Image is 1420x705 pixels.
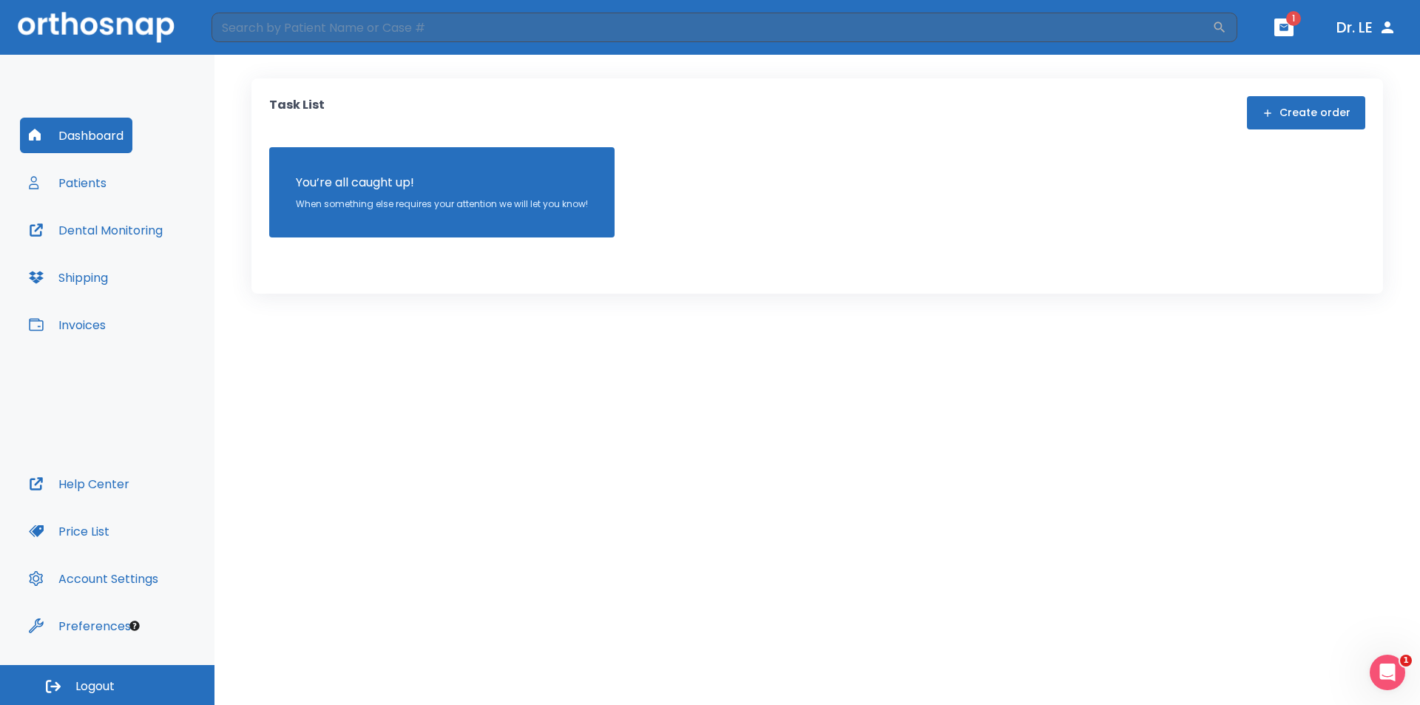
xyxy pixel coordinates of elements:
p: When something else requires your attention we will let you know! [296,198,588,211]
button: Invoices [20,307,115,343]
button: Help Center [20,466,138,502]
iframe: Intercom live chat [1370,655,1405,690]
button: Account Settings [20,561,167,596]
button: Create order [1247,96,1365,129]
button: Shipping [20,260,117,295]
button: Dental Monitoring [20,212,172,248]
div: Tooltip anchor [128,619,141,633]
span: Logout [75,678,115,695]
span: 1 [1400,655,1412,667]
button: Patients [20,165,115,200]
button: Dr. LE [1331,14,1402,41]
span: 1 [1286,11,1301,26]
p: You’re all caught up! [296,174,588,192]
button: Dashboard [20,118,132,153]
button: Preferences [20,608,140,644]
img: Orthosnap [18,12,175,42]
input: Search by Patient Name or Case # [212,13,1212,42]
p: Task List [269,96,325,129]
button: Price List [20,513,118,549]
